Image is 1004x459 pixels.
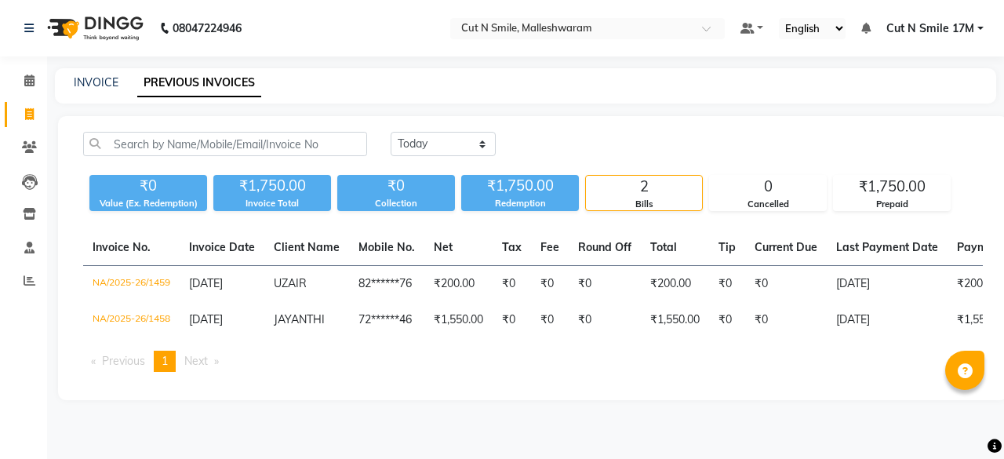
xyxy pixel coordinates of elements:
[274,240,340,254] span: Client Name
[650,240,677,254] span: Total
[461,175,579,197] div: ₹1,750.00
[213,197,331,210] div: Invoice Total
[89,175,207,197] div: ₹0
[827,266,948,303] td: [DATE]
[74,75,118,89] a: INVOICE
[93,240,151,254] span: Invoice No.
[745,266,827,303] td: ₹0
[274,312,325,326] span: JAYANTHI
[184,354,208,368] span: Next
[189,312,223,326] span: [DATE]
[137,69,261,97] a: PREVIOUS INVOICES
[102,354,145,368] span: Previous
[569,266,641,303] td: ₹0
[358,240,415,254] span: Mobile No.
[83,302,180,338] td: NA/2025-26/1458
[586,176,702,198] div: 2
[709,266,745,303] td: ₹0
[83,351,983,372] nav: Pagination
[461,197,579,210] div: Redemption
[424,302,493,338] td: ₹1,550.00
[40,6,147,50] img: logo
[424,266,493,303] td: ₹200.00
[718,240,736,254] span: Tip
[493,302,531,338] td: ₹0
[213,175,331,197] div: ₹1,750.00
[502,240,522,254] span: Tax
[531,302,569,338] td: ₹0
[274,276,307,290] span: UZAIR
[189,240,255,254] span: Invoice Date
[755,240,817,254] span: Current Due
[710,198,826,211] div: Cancelled
[493,266,531,303] td: ₹0
[89,197,207,210] div: Value (Ex. Redemption)
[578,240,631,254] span: Round Off
[83,132,367,156] input: Search by Name/Mobile/Email/Invoice No
[641,302,709,338] td: ₹1,550.00
[162,354,168,368] span: 1
[834,198,950,211] div: Prepaid
[173,6,242,50] b: 08047224946
[709,302,745,338] td: ₹0
[569,302,641,338] td: ₹0
[836,240,938,254] span: Last Payment Date
[586,198,702,211] div: Bills
[189,276,223,290] span: [DATE]
[337,175,455,197] div: ₹0
[641,266,709,303] td: ₹200.00
[745,302,827,338] td: ₹0
[710,176,826,198] div: 0
[886,20,974,37] span: Cut N Smile 17M
[434,240,453,254] span: Net
[337,197,455,210] div: Collection
[827,302,948,338] td: [DATE]
[834,176,950,198] div: ₹1,750.00
[531,266,569,303] td: ₹0
[540,240,559,254] span: Fee
[83,266,180,303] td: NA/2025-26/1459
